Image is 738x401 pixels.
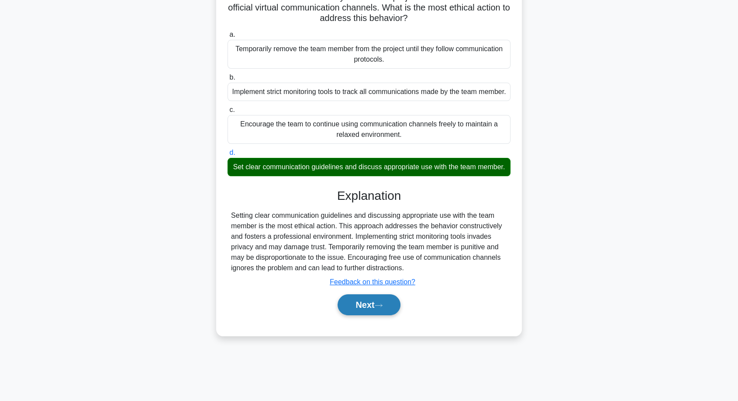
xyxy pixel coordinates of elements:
[229,149,235,156] span: d.
[228,115,510,144] div: Encourage the team to continue using communication channels freely to maintain a relaxed environm...
[228,83,510,101] div: Implement strict monitoring tools to track all communications made by the team member.
[338,294,400,315] button: Next
[228,40,510,69] div: Temporarily remove the team member from the project until they follow communication protocols.
[233,188,505,203] h3: Explanation
[231,210,507,273] div: Setting clear communication guidelines and discussing appropriate use with the team member is the...
[229,73,235,81] span: b.
[229,31,235,38] span: a.
[330,278,415,286] a: Feedback on this question?
[228,158,510,176] div: Set clear communication guidelines and discuss appropriate use with the team member.
[229,106,235,113] span: c.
